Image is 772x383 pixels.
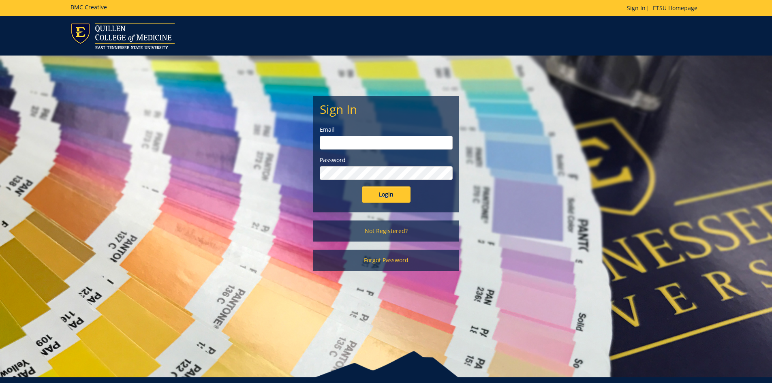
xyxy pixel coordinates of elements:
h5: BMC Creative [71,4,107,10]
a: Forgot Password [313,250,459,271]
a: Sign In [627,4,646,12]
a: Not Registered? [313,220,459,242]
h2: Sign In [320,103,453,116]
input: Login [362,186,411,203]
a: ETSU Homepage [649,4,701,12]
label: Email [320,126,453,134]
p: | [627,4,701,12]
label: Password [320,156,453,164]
img: ETSU logo [71,23,175,49]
